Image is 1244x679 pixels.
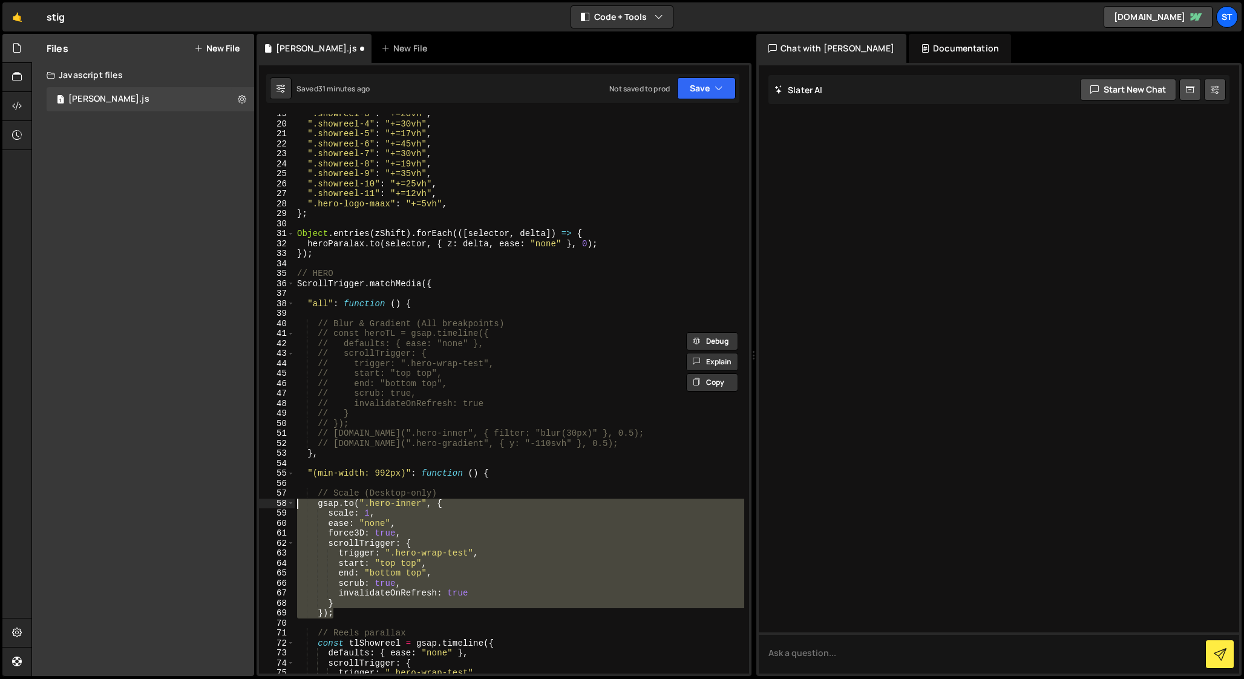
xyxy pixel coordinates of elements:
[1104,6,1213,28] a: [DOMAIN_NAME]
[259,209,295,219] div: 29
[686,353,738,371] button: Explain
[259,588,295,599] div: 67
[1080,79,1176,100] button: Start new chat
[259,169,295,179] div: 25
[259,149,295,159] div: 23
[259,379,295,389] div: 46
[909,34,1011,63] div: Documentation
[47,87,254,111] div: 16026/42920.js
[259,339,295,349] div: 42
[774,84,823,96] h2: Slater AI
[259,638,295,649] div: 72
[259,299,295,309] div: 38
[571,6,673,28] button: Code + Tools
[259,119,295,130] div: 20
[259,389,295,399] div: 47
[259,628,295,638] div: 71
[677,77,736,99] button: Save
[259,468,295,479] div: 55
[259,189,295,199] div: 27
[259,448,295,459] div: 53
[259,319,295,329] div: 40
[259,539,295,549] div: 62
[1216,6,1238,28] a: St
[259,459,295,469] div: 54
[686,332,738,350] button: Debug
[259,548,295,559] div: 63
[259,129,295,139] div: 21
[47,42,68,55] h2: Files
[259,658,295,669] div: 74
[2,2,32,31] a: 🤙
[259,559,295,569] div: 64
[259,219,295,229] div: 30
[259,269,295,279] div: 35
[259,309,295,319] div: 39
[381,42,432,54] div: New File
[259,599,295,609] div: 68
[259,239,295,249] div: 32
[686,373,738,392] button: Copy
[259,199,295,209] div: 28
[194,44,240,53] button: New File
[259,249,295,259] div: 33
[609,84,670,94] div: Not saved to prod
[259,259,295,269] div: 34
[259,109,295,119] div: 19
[259,229,295,239] div: 31
[68,94,149,105] div: [PERSON_NAME].js
[259,369,295,379] div: 45
[259,648,295,658] div: 73
[259,179,295,189] div: 26
[259,279,295,289] div: 36
[259,668,295,678] div: 75
[259,289,295,299] div: 37
[259,608,295,618] div: 69
[32,63,254,87] div: Javascript files
[259,329,295,339] div: 41
[259,159,295,169] div: 24
[259,618,295,629] div: 70
[259,359,295,369] div: 44
[259,439,295,449] div: 52
[756,34,906,63] div: Chat with [PERSON_NAME]
[259,579,295,589] div: 66
[259,488,295,499] div: 57
[259,568,295,579] div: 65
[259,419,295,429] div: 50
[259,519,295,529] div: 60
[259,139,295,149] div: 22
[276,42,357,54] div: [PERSON_NAME].js
[57,96,64,105] span: 1
[259,399,295,409] div: 48
[47,10,65,24] div: stig
[259,428,295,439] div: 51
[259,408,295,419] div: 49
[259,349,295,359] div: 43
[259,528,295,539] div: 61
[259,508,295,519] div: 59
[259,479,295,489] div: 56
[318,84,370,94] div: 31 minutes ago
[296,84,370,94] div: Saved
[259,499,295,509] div: 58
